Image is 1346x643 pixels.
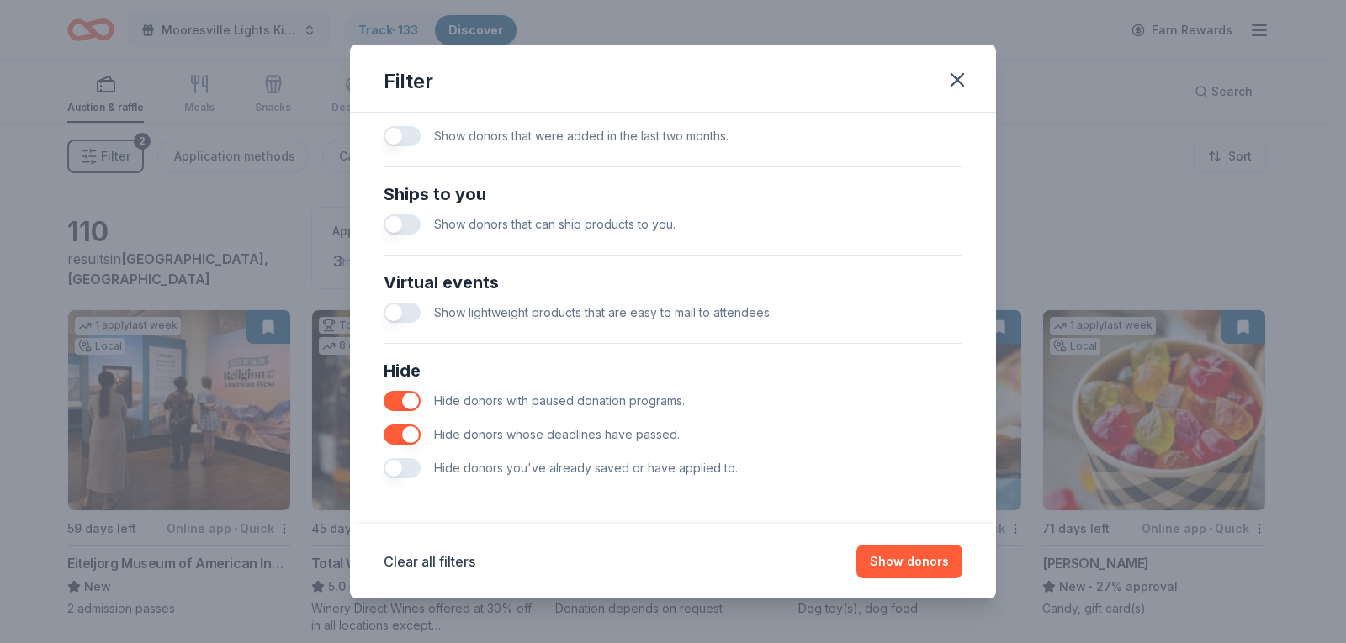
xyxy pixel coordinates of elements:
[384,181,962,208] div: Ships to you
[434,393,685,408] span: Hide donors with paused donation programs.
[434,427,680,441] span: Hide donors whose deadlines have passed.
[856,545,962,578] button: Show donors
[384,357,962,384] div: Hide
[384,551,475,572] button: Clear all filters
[434,217,676,231] span: Show donors that can ship products to you.
[434,129,729,143] span: Show donors that were added in the last two months.
[434,461,738,475] span: Hide donors you've already saved or have applied to.
[384,269,962,296] div: Virtual events
[434,305,772,319] span: Show lightweight products that are easy to mail to attendees.
[384,68,433,95] div: Filter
